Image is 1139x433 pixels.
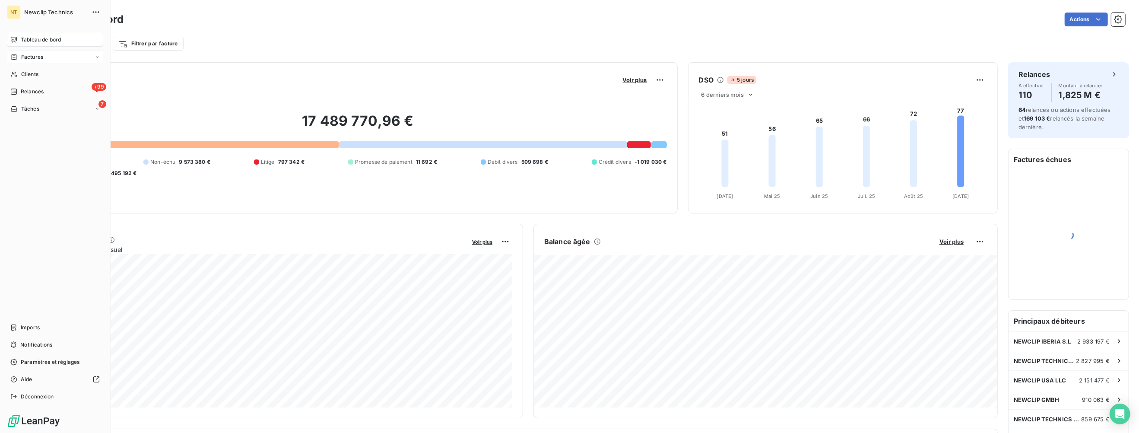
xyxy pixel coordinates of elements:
tspan: Juil. 25 [858,193,875,199]
span: Débit divers [488,158,518,166]
span: Voir plus [472,239,492,245]
span: Non-échu [150,158,175,166]
span: -495 192 € [108,169,137,177]
h4: 110 [1018,88,1044,102]
span: Voir plus [939,238,964,245]
a: Aide [7,373,103,386]
span: -1 019 030 € [635,158,667,166]
span: NEWCLIP USA LLC [1014,377,1066,384]
span: NEWCLIP TECHNICS JAPAN KK [1014,416,1082,423]
h6: Relances [1018,69,1050,80]
tspan: [DATE] [717,193,733,199]
span: Relances [21,88,44,96]
span: 509 698 € [521,158,548,166]
button: Actions [1065,13,1108,26]
span: Factures [21,53,43,61]
h6: Balance âgée [544,236,590,247]
span: Promesse de paiement [355,158,412,166]
button: Voir plus [937,238,966,245]
span: Newclip Technics [24,9,86,16]
tspan: Juin 25 [810,193,828,199]
span: Imports [21,324,40,331]
button: Voir plus [620,76,650,84]
span: 9 573 380 € [179,158,210,166]
button: Filtrer par facture [113,37,184,51]
h2: 17 489 770,96 € [49,112,667,138]
span: 64 [1018,106,1026,113]
div: NT [7,5,21,19]
span: NEWCLIP IBERIA S.L [1014,338,1071,345]
span: Paramètres et réglages [21,358,79,366]
span: À effectuer [1018,83,1044,88]
span: 2 933 197 € [1077,338,1110,345]
span: 7 [98,100,106,108]
span: 2 827 995 € [1076,357,1110,364]
button: Voir plus [470,238,495,245]
span: Notifications [20,341,52,349]
h6: DSO [699,75,714,85]
span: Litige [261,158,275,166]
span: 5 jours [727,76,756,84]
span: NEWCLIP GMBH [1014,396,1060,403]
span: 169 103 € [1024,115,1050,122]
span: NEWCLIP TECHNICS AUSTRALIA PTY [1014,357,1076,364]
span: Voir plus [623,76,647,83]
tspan: Mai 25 [764,193,780,199]
div: Open Intercom Messenger [1110,404,1130,424]
span: Déconnexion [21,393,54,401]
span: +99 [92,83,106,91]
span: Tâches [21,105,39,113]
tspan: [DATE] [952,193,969,199]
h6: Factures échues [1009,149,1129,170]
span: Tableau de bord [21,36,61,44]
span: 797 342 € [278,158,305,166]
h6: Principaux débiteurs [1009,311,1129,331]
span: Chiffre d'affaires mensuel [49,245,466,254]
span: Montant à relancer [1059,83,1103,88]
tspan: Août 25 [904,193,923,199]
span: Aide [21,376,32,383]
span: Clients [21,70,38,78]
span: 2 151 477 € [1079,377,1110,384]
span: 910 063 € [1082,396,1110,403]
span: 6 derniers mois [701,91,744,98]
span: 11 692 € [416,158,437,166]
span: 859 675 € [1082,416,1110,423]
h4: 1,825 M € [1059,88,1103,102]
img: Logo LeanPay [7,414,60,428]
span: relances ou actions effectuées et relancés la semaine dernière. [1018,106,1111,131]
span: Crédit divers [599,158,631,166]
